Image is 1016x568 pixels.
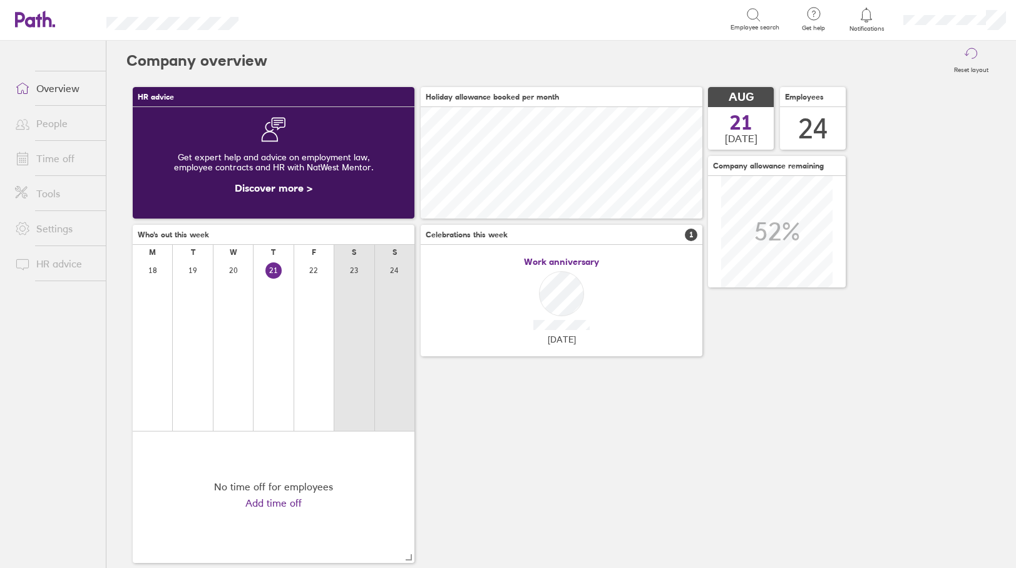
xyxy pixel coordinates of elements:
div: Search [272,13,304,24]
span: Who's out this week [138,230,209,239]
a: People [5,111,106,136]
div: 24 [798,113,828,145]
h2: Company overview [126,41,267,81]
a: Settings [5,216,106,241]
div: No time off for employees [214,481,333,492]
a: Notifications [846,6,887,33]
a: HR advice [5,251,106,276]
span: Employee search [731,24,779,31]
span: [DATE] [725,133,757,144]
span: Work anniversary [524,257,599,267]
div: W [230,248,237,257]
span: Company allowance remaining [713,162,824,170]
span: HR advice [138,93,174,101]
div: F [312,248,316,257]
label: Reset layout [947,63,996,74]
div: M [149,248,156,257]
button: Reset layout [947,41,996,81]
span: 1 [685,229,697,241]
span: [DATE] [548,334,576,344]
a: Overview [5,76,106,101]
span: AUG [729,91,754,104]
span: Celebrations this week [426,230,508,239]
a: Time off [5,146,106,171]
div: S [393,248,397,257]
div: Get expert help and advice on employment law, employee contracts and HR with NatWest Mentor. [143,142,404,182]
span: Notifications [846,25,887,33]
a: Tools [5,181,106,206]
span: 21 [730,113,752,133]
span: Holiday allowance booked per month [426,93,559,101]
span: Employees [785,93,824,101]
a: Add time off [245,497,302,509]
div: T [271,248,275,257]
div: S [352,248,356,257]
a: Discover more > [235,182,312,194]
span: Get help [793,24,834,32]
div: T [191,248,195,257]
